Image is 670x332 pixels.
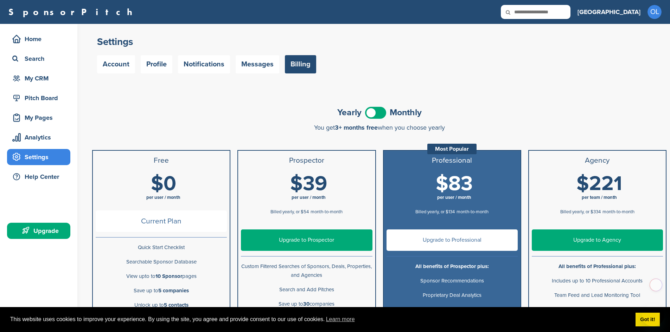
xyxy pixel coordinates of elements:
b: 5 contacts [164,302,189,308]
div: My Pages [11,111,70,124]
h3: Prospector [241,156,372,165]
a: learn more about cookies [325,314,356,325]
b: 5 companies [158,287,189,294]
span: This website uses cookies to improve your experience. By using the site, you agree and provide co... [10,314,630,325]
div: Search [11,52,70,65]
b: Unlimited [433,306,457,313]
span: per user / month [437,195,471,200]
span: 3+ months free [335,124,378,131]
p: Includes up to 10 Professional Accounts [532,276,663,285]
span: $221 [576,171,622,196]
a: Profile [141,55,172,73]
p: Unlock up to [96,301,227,310]
div: Settings [11,151,70,163]
p: Save Companies [387,305,518,314]
p: Custom Filtered Searches of Sponsors, Deals, Properties, and Agencies [241,262,372,280]
h3: Agency [532,156,663,165]
p: Searchable Sponsor Database [96,258,227,266]
span: month-to-month [602,209,634,215]
a: dismiss cookie message [636,313,660,327]
div: Help Center [11,170,70,183]
span: per user / month [146,195,180,200]
span: OL [647,5,662,19]
span: per team / month [582,195,617,200]
a: SponsorPitch [8,7,137,17]
div: You get when you choose yearly [92,124,666,131]
div: Upgrade [11,224,70,237]
p: Sponsor Recommendations [387,276,518,285]
a: Upgrade [7,223,70,239]
a: Upgrade to Agency [532,229,663,251]
a: My Pages [7,110,70,126]
h3: Free [96,156,227,165]
span: Monthly [390,108,422,117]
a: Notifications [178,55,230,73]
b: 30 [303,301,310,307]
p: Search and Add Pitches [241,285,372,294]
a: Analytics [7,129,70,145]
span: $0 [151,171,176,196]
span: month-to-month [311,209,343,215]
span: Current Plan [96,210,227,232]
h3: [GEOGRAPHIC_DATA] [578,7,640,17]
a: [GEOGRAPHIC_DATA] [578,4,640,20]
a: Account [97,55,135,73]
span: Yearly [337,108,362,117]
div: My CRM [11,72,70,85]
p: View upto to pages [96,272,227,281]
span: Billed yearly, or $54 [270,209,309,215]
a: Home [7,31,70,47]
p: Save up to companies [241,300,372,308]
b: All benefits of Prospector plus: [415,263,489,269]
a: Pitch Board [7,90,70,106]
div: Analytics [11,131,70,144]
a: My CRM [7,70,70,86]
h3: Professional [387,156,518,165]
div: Home [11,33,70,45]
a: Billing [285,55,316,73]
a: Settings [7,149,70,165]
div: Most Popular [427,144,477,154]
iframe: Button to launch messaging window [642,304,664,326]
span: $39 [290,171,327,196]
div: Pitch Board [11,92,70,104]
a: Upgrade to Professional [387,229,518,251]
p: Proprietary Deal Analytics [387,291,518,300]
h2: Settings [97,35,662,48]
span: Billed yearly, or $334 [560,209,601,215]
b: 10 Sponsor [155,273,182,279]
a: Messages [236,55,279,73]
span: Billed yearly, or $134 [415,209,455,215]
p: Unlimited Reports [532,305,663,314]
a: Help Center [7,169,70,185]
p: Quick Start Checklist [96,243,227,252]
p: Team Feed and Lead Monitoring Tool [532,291,663,300]
p: Save up to [96,286,227,295]
b: All benefits of Professional plus: [559,263,636,269]
span: month-to-month [457,209,489,215]
span: $83 [436,171,473,196]
a: Search [7,51,70,67]
span: per user / month [292,195,326,200]
a: Upgrade to Prospector [241,229,372,251]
